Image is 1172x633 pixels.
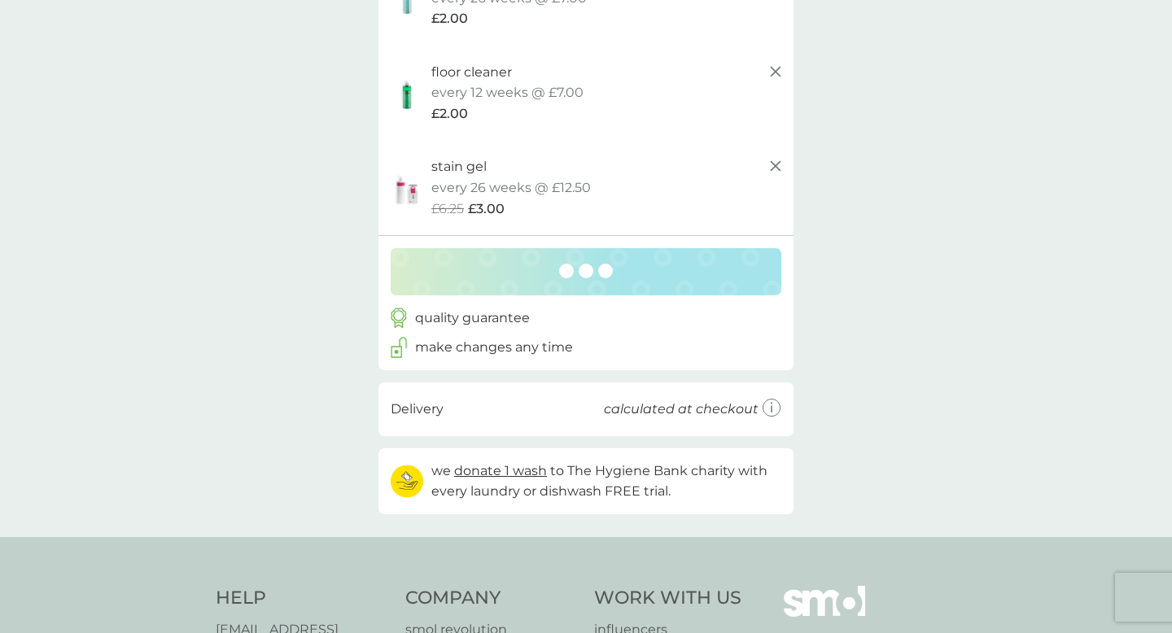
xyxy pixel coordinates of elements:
[431,199,464,220] span: £6.25
[405,586,579,611] h4: Company
[431,103,468,124] span: £2.00
[468,199,505,220] span: £3.00
[415,308,530,329] p: quality guarantee
[594,586,741,611] h4: Work With Us
[391,399,444,420] p: Delivery
[431,461,781,502] p: we to The Hygiene Bank charity with every laundry or dishwash FREE trial.
[431,8,468,29] span: £2.00
[216,586,389,611] h4: Help
[431,156,487,177] p: stain gel
[431,177,591,199] p: every 26 weeks @ £12.50
[415,337,573,358] p: make changes any time
[431,82,584,103] p: every 12 weeks @ £7.00
[604,399,759,420] p: calculated at checkout
[431,62,512,83] p: floor cleaner
[454,463,547,478] span: donate 1 wash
